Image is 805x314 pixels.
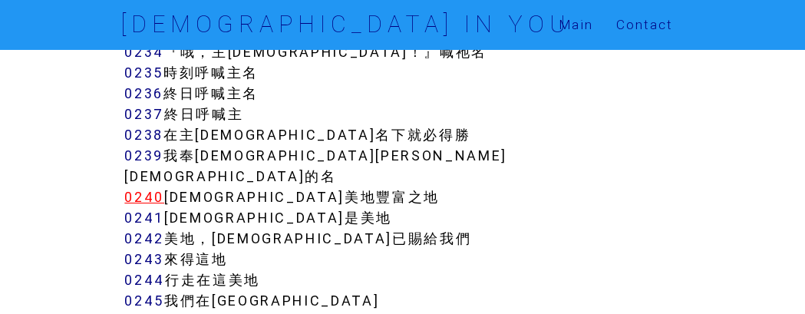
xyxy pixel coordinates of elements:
[124,126,163,144] a: 0238
[124,230,164,247] a: 0242
[124,188,164,206] a: 0240
[124,84,163,102] a: 0236
[124,64,163,81] a: 0235
[124,147,163,164] a: 0239
[124,292,164,309] a: 0245
[124,105,164,123] a: 0237
[124,250,164,268] a: 0243
[740,245,793,302] iframe: Chat
[124,43,164,61] a: 0234
[124,209,164,226] a: 0241
[124,271,165,289] a: 0244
